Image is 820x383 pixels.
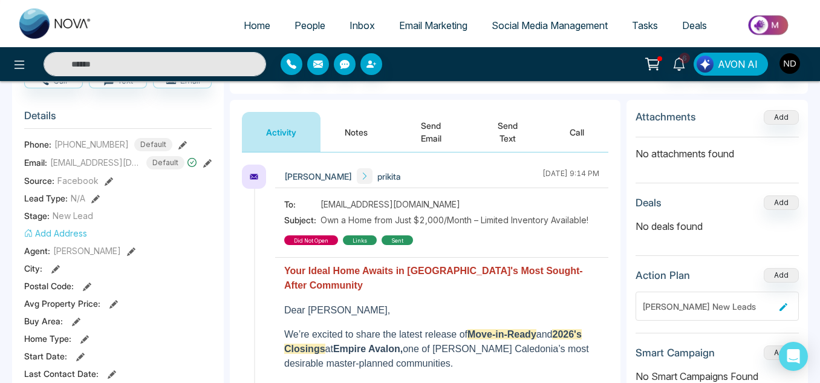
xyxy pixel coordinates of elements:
[53,209,93,222] span: New Lead
[232,14,282,37] a: Home
[24,350,67,362] span: Start Date :
[679,53,690,64] span: 6
[470,112,545,152] button: Send Text
[764,195,799,210] button: Add
[242,112,321,152] button: Activity
[382,235,413,245] div: sent
[764,111,799,122] span: Add
[542,168,599,184] div: [DATE] 9:14 PM
[24,367,99,380] span: Last Contact Date :
[779,342,808,371] div: Open Intercom Messenger
[24,156,47,169] span: Email:
[24,332,71,345] span: Home Type :
[24,280,74,292] span: Postal Code :
[321,112,392,152] button: Notes
[244,19,270,31] span: Home
[54,138,129,151] span: [PHONE_NUMBER]
[24,227,87,240] button: Add Address
[284,198,321,211] span: To:
[294,19,325,31] span: People
[718,57,758,71] span: AVON AI
[682,19,707,31] span: Deals
[636,269,690,281] h3: Action Plan
[764,345,799,360] button: Add
[24,262,42,275] span: City :
[24,138,51,151] span: Phone:
[134,138,172,151] span: Default
[146,156,184,169] span: Default
[24,315,63,327] span: Buy Area :
[670,14,719,37] a: Deals
[24,192,68,205] span: Lead Type:
[764,110,799,125] button: Add
[377,170,401,183] span: prikita
[24,110,212,128] h3: Details
[337,14,387,37] a: Inbox
[636,197,662,209] h3: Deals
[764,268,799,283] button: Add
[480,14,620,37] a: Social Media Management
[284,214,321,226] span: Subject:
[321,214,588,226] span: Own a Home from Just $2,000/Month – Limited Inventory Available!
[284,235,338,245] div: did not open
[642,300,775,313] div: [PERSON_NAME] New Leads
[636,219,799,234] p: No deals found
[632,19,658,31] span: Tasks
[779,53,800,74] img: User Avatar
[71,192,85,205] span: N/A
[620,14,670,37] a: Tasks
[19,8,92,39] img: Nova CRM Logo
[284,170,352,183] span: [PERSON_NAME]
[350,19,375,31] span: Inbox
[665,53,694,74] a: 6
[636,137,799,161] p: No attachments found
[50,156,141,169] span: [EMAIL_ADDRESS][DOMAIN_NAME]
[57,174,99,187] span: Facebook
[24,174,54,187] span: Source:
[24,209,50,222] span: Stage:
[399,19,467,31] span: Email Marketing
[343,235,377,245] div: links
[694,53,768,76] button: AVON AI
[392,112,470,152] button: Send Email
[636,111,696,123] h3: Attachments
[24,244,50,257] span: Agent:
[321,198,460,211] span: [EMAIL_ADDRESS][DOMAIN_NAME]
[24,297,100,310] span: Avg Property Price :
[53,244,121,257] span: [PERSON_NAME]
[725,11,813,39] img: Market-place.gif
[282,14,337,37] a: People
[492,19,608,31] span: Social Media Management
[697,56,714,73] img: Lead Flow
[636,347,715,359] h3: Smart Campaign
[387,14,480,37] a: Email Marketing
[545,112,608,152] button: Call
